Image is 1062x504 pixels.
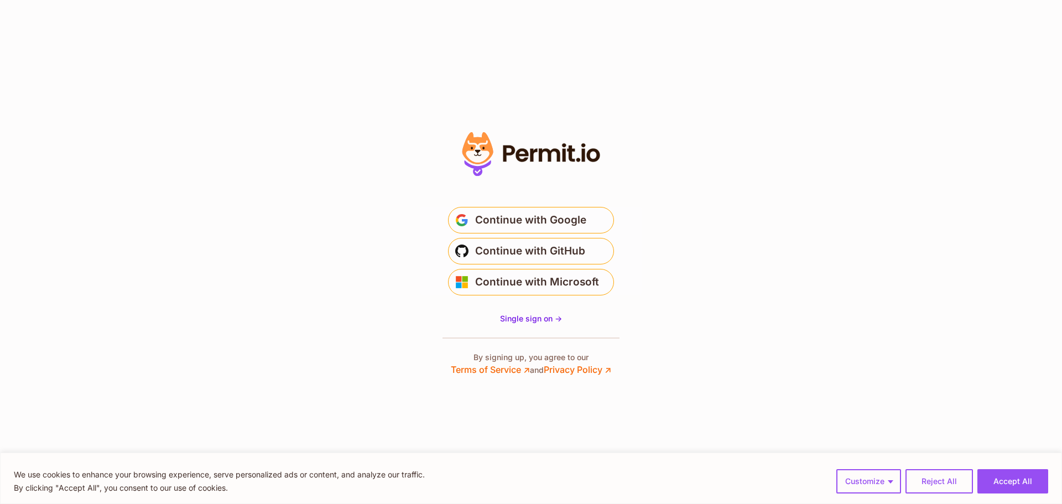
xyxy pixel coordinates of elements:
p: By clicking "Accept All", you consent to our use of cookies. [14,481,425,495]
button: Accept All [977,469,1048,493]
a: Terms of Service ↗ [451,364,530,375]
a: Single sign on -> [500,313,562,324]
button: Customize [836,469,901,493]
span: Continue with Microsoft [475,273,599,291]
span: Continue with GitHub [475,242,585,260]
button: Continue with Microsoft [448,269,614,295]
button: Continue with GitHub [448,238,614,264]
a: Privacy Policy ↗ [544,364,611,375]
p: By signing up, you agree to our and [451,352,611,376]
button: Reject All [905,469,973,493]
button: Continue with Google [448,207,614,233]
p: We use cookies to enhance your browsing experience, serve personalized ads or content, and analyz... [14,468,425,481]
span: Continue with Google [475,211,586,229]
span: Single sign on -> [500,314,562,323]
